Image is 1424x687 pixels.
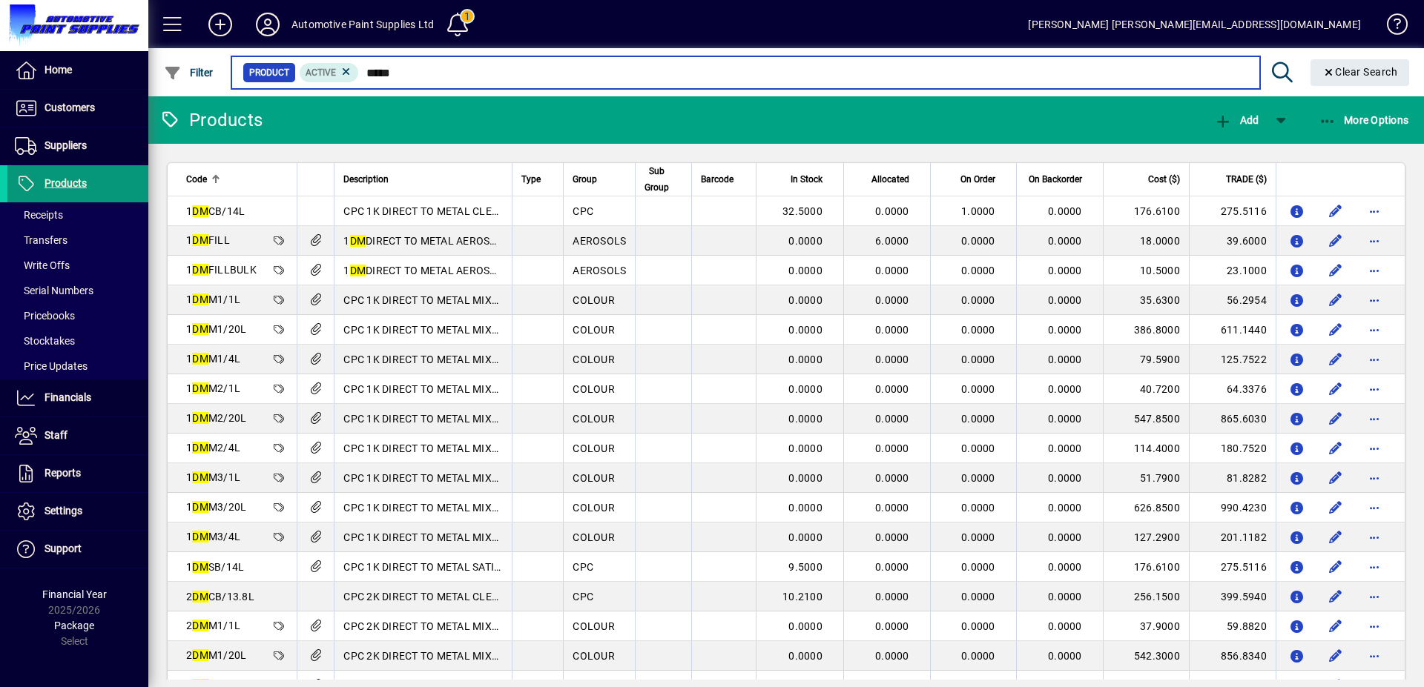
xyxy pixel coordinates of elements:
[573,650,615,662] span: COLOUR
[1029,171,1082,187] span: On Backorder
[961,413,995,425] span: 0.0000
[44,505,82,517] span: Settings
[192,561,208,573] em: DM
[1324,229,1348,253] button: Edit
[192,264,208,276] em: DM
[1189,641,1276,671] td: 856.8340
[7,52,148,89] a: Home
[15,209,63,221] span: Receipts
[875,205,909,217] span: 0.0000
[1048,442,1082,454] span: 0.0000
[343,383,593,395] span: CPC 1K DIRECT TO METAL MIXED COLOUR GP2 / 1L
[1324,199,1348,223] button: Edit
[1103,522,1189,552] td: 127.2900
[350,265,366,276] em: DM
[1324,407,1348,431] button: Edit
[573,591,593,603] span: CPC
[961,620,995,632] span: 0.0000
[961,324,995,336] span: 0.0000
[1103,552,1189,582] td: 176.6100
[192,412,208,424] em: DM
[875,502,909,514] span: 0.0000
[782,205,823,217] span: 32.5000
[192,531,208,542] em: DM
[1376,3,1405,51] a: Knowledge Base
[573,294,615,306] span: COLOUR
[7,455,148,492] a: Reports
[1189,226,1276,256] td: 39.6000
[961,235,995,247] span: 0.0000
[875,442,909,454] span: 0.0000
[192,323,208,335] em: DM
[961,354,995,365] span: 0.0000
[7,90,148,127] a: Customers
[343,354,593,365] span: CPC 1K DIRECT TO METAL MIXED COLOUR GP1 / 4L
[186,171,288,187] div: Code
[7,531,148,568] a: Support
[1226,171,1267,187] span: TRADE ($)
[875,561,909,573] span: 0.0000
[192,234,208,246] em: DM
[343,413,599,425] span: CPC 1K DIRECT TO METAL MIXED COLOUR GP2 / 20L
[42,588,107,600] span: Financial Year
[782,591,823,603] span: 10.2100
[186,171,207,187] span: Code
[1103,345,1189,374] td: 79.5900
[1103,493,1189,522] td: 626.8500
[44,102,95,113] span: Customers
[343,502,599,514] span: CPC 1K DIRECT TO METAL MIXED COLOUR GP2 / 20L
[192,353,208,365] em: DM
[875,620,909,632] span: 0.0000
[186,531,240,542] span: 1 M3/4L
[875,324,909,336] span: 0.0000
[1148,171,1180,187] span: Cost ($)
[186,353,240,365] span: 1 M1/4L
[44,542,82,554] span: Support
[961,502,995,514] span: 0.0000
[1362,525,1386,549] button: More options
[788,265,823,276] span: 0.0000
[192,382,208,394] em: DM
[1103,374,1189,404] td: 40.7200
[875,591,909,603] span: 0.0000
[573,561,593,573] span: CPC
[186,591,254,603] span: 2 CB/13.8L
[7,253,148,278] a: Write Offs
[1103,196,1189,226] td: 176.6100
[1324,288,1348,312] button: Edit
[961,205,995,217] span: 1.0000
[306,67,336,78] span: Active
[1311,59,1410,86] button: Clear
[871,171,909,187] span: Allocated
[875,383,909,395] span: 0.0000
[197,11,244,38] button: Add
[961,531,995,543] span: 0.0000
[1048,472,1082,484] span: 0.0000
[1324,614,1348,638] button: Edit
[961,650,995,662] span: 0.0000
[961,294,995,306] span: 0.0000
[192,649,208,661] em: DM
[788,354,823,365] span: 0.0000
[1028,13,1361,36] div: [PERSON_NAME] [PERSON_NAME][EMAIL_ADDRESS][DOMAIN_NAME]
[186,442,240,454] span: 1 M2/4L
[15,310,75,322] span: Pricebooks
[788,531,823,543] span: 0.0000
[186,501,246,513] span: 1 M3/20L
[186,649,246,661] span: 2 M1/20L
[1048,502,1082,514] span: 0.0000
[1322,66,1398,78] span: Clear Search
[645,163,682,196] div: Sub Group
[1324,644,1348,668] button: Edit
[15,234,67,246] span: Transfers
[7,379,148,416] a: Financials
[1048,650,1082,662] span: 0.0000
[1103,315,1189,345] td: 386.8000
[1362,259,1386,282] button: More options
[192,293,208,305] em: DM
[186,471,240,483] span: 1 M3/1L
[249,65,289,80] span: Product
[875,354,909,365] span: 0.0000
[573,502,615,514] span: COLOUR
[186,234,230,246] span: 1 FILL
